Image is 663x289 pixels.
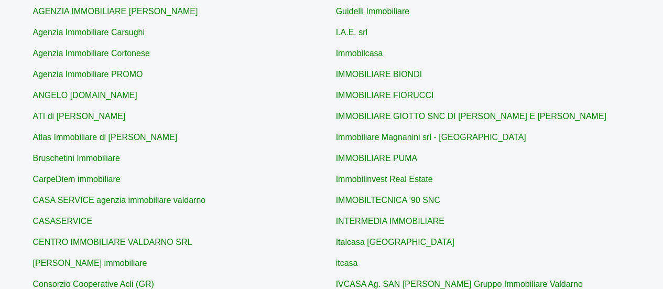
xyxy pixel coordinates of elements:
[33,238,192,247] a: CENTRO IMMOBILIARE VALDARNO SRL
[33,175,121,184] a: CarpeDiem immobiliare
[33,112,126,121] a: ATI di [PERSON_NAME]
[336,217,444,226] a: INTERMEDIA IMMOBILIARE
[336,7,410,16] a: Guidelli Immobiliare
[33,28,145,37] a: Agenzia Immobiliare Carsughi
[336,238,454,247] a: Italcasa [GEOGRAPHIC_DATA]
[336,91,434,100] a: IMMOBILIARE FIORUCCI
[33,217,93,226] a: CASASERVICE
[33,196,206,205] a: CASA SERVICE agenzia immobiliare valdarno
[336,49,383,58] a: Immobilcasa
[336,280,583,288] a: IVCASA Ag. SAN [PERSON_NAME] Gruppo Immobiliare Valdarno
[336,112,606,121] a: IMMOBILIARE GIOTTO SNC DI [PERSON_NAME] E [PERSON_NAME]
[336,175,433,184] a: Immobilinvest Real Estate
[336,70,422,79] a: IMMOBILIARE BIONDI
[33,133,178,142] a: Atlas Immobiliare di [PERSON_NAME]
[33,91,137,100] a: ANGELO [DOMAIN_NAME]
[33,49,150,58] a: Agenzia Immobiliare Cortonese
[336,133,526,142] a: Immobiliare Magnanini srl - [GEOGRAPHIC_DATA]
[33,280,154,288] a: Consorzio Cooperative Acli (GR)
[336,154,418,163] a: IMMOBILIARE PUMA
[33,154,120,163] a: Bruschetini Immobiliare
[336,196,440,205] a: IMMOBILTECNICA '90 SNC
[33,7,198,16] a: AGENZIA IMMOBILIARE [PERSON_NAME]
[33,70,143,79] a: Agenzia Immobiliare PROMO
[336,28,367,37] a: I.A.E. srl
[336,259,358,267] a: itcasa
[33,259,147,267] a: [PERSON_NAME] immobiliare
